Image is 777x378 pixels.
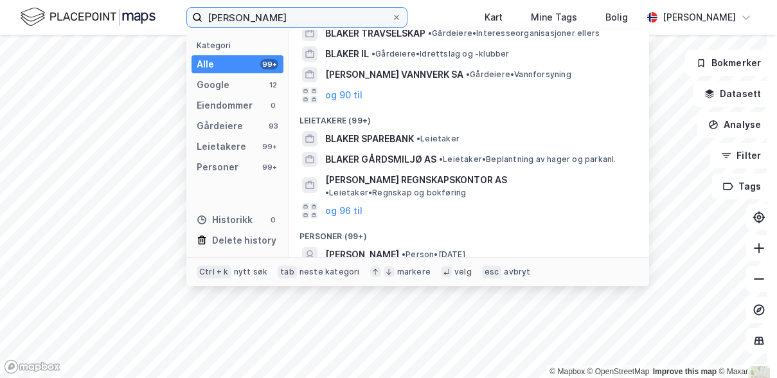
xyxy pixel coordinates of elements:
span: BLAKER SPAREBANK [325,131,414,147]
div: Leietakere (99+) [289,105,649,129]
div: Leietakere [197,139,246,154]
div: Mine Tags [531,10,577,25]
div: [PERSON_NAME] [663,10,736,25]
div: Personer (99+) [289,221,649,244]
div: 12 [268,80,278,90]
span: Leietaker • Beplantning av hager og parkanl. [439,154,616,165]
div: 93 [268,121,278,131]
span: • [428,28,432,38]
span: [PERSON_NAME] [325,247,399,262]
button: Analyse [697,112,772,138]
button: Datasett [693,81,772,107]
div: esc [482,265,502,278]
div: velg [454,267,472,277]
span: [PERSON_NAME] REGNSKAPSKONTOR AS [325,172,507,188]
span: [PERSON_NAME] VANNVERK SA [325,67,463,82]
div: tab [278,265,297,278]
div: Personer [197,159,238,175]
div: Kategori [197,40,283,50]
span: • [402,249,406,259]
a: Mapbox homepage [4,359,60,374]
div: Ctrl + k [197,265,231,278]
div: 99+ [260,162,278,172]
span: • [325,188,329,197]
button: og 96 til [325,203,362,219]
span: Leietaker [416,134,460,144]
div: Eiendommer [197,98,253,113]
div: Google [197,77,229,93]
div: neste kategori [299,267,360,277]
div: avbryt [504,267,530,277]
div: 99+ [260,141,278,152]
div: Kart [485,10,503,25]
div: 99+ [260,59,278,69]
div: Historikk [197,212,253,228]
a: Mapbox [549,367,585,376]
span: Gårdeiere • Vannforsyning [466,69,571,80]
span: BLAKER TRAVSELSKAP [325,26,425,41]
span: Gårdeiere • Idrettslag og -klubber [371,49,510,59]
input: Søk på adresse, matrikkel, gårdeiere, leietakere eller personer [202,8,391,27]
iframe: Chat Widget [713,316,777,378]
span: Gårdeiere • Interesseorganisasjoner ellers [428,28,600,39]
span: Person • [DATE] [402,249,465,260]
div: 0 [268,100,278,111]
img: logo.f888ab2527a4732fd821a326f86c7f29.svg [21,6,156,28]
button: Tags [712,174,772,199]
button: Filter [710,143,772,168]
a: OpenStreetMap [587,367,650,376]
span: Leietaker • Regnskap og bokføring [325,188,466,198]
div: Alle [197,57,214,72]
button: og 90 til [325,87,362,103]
div: Gårdeiere [197,118,243,134]
span: • [416,134,420,143]
div: markere [397,267,431,277]
span: • [439,154,443,164]
div: Kontrollprogram for chat [713,316,777,378]
span: BLAKER IL [325,46,369,62]
div: Delete history [212,233,276,248]
div: 0 [268,215,278,225]
a: Improve this map [653,367,717,376]
button: Bokmerker [685,50,772,76]
span: • [371,49,375,59]
span: BLAKER GÅRDSMILJØ AS [325,152,436,167]
div: Bolig [605,10,628,25]
span: • [466,69,470,79]
div: nytt søk [234,267,268,277]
